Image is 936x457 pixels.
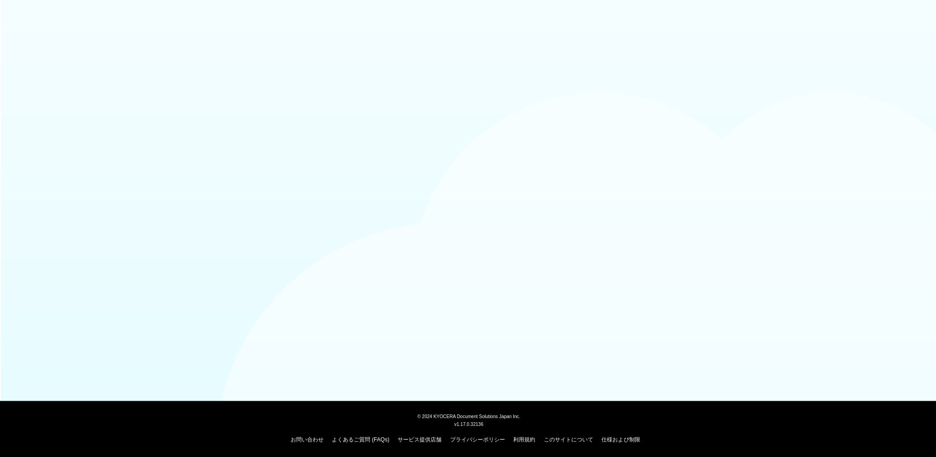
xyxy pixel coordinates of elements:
[449,435,504,442] a: プライバシーポリシー
[453,420,482,426] span: v1.17.0.32136
[417,412,520,418] span: © 2024 KYOCERA Document Solutions Japan Inc.
[513,435,535,442] a: 利用規約
[290,435,323,442] a: お問い合わせ
[331,435,388,442] a: よくあるご質問 (FAQs)
[543,435,592,442] a: このサイトについて
[601,435,639,442] a: 仕様および制限
[397,435,441,442] a: サービス提供店舗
